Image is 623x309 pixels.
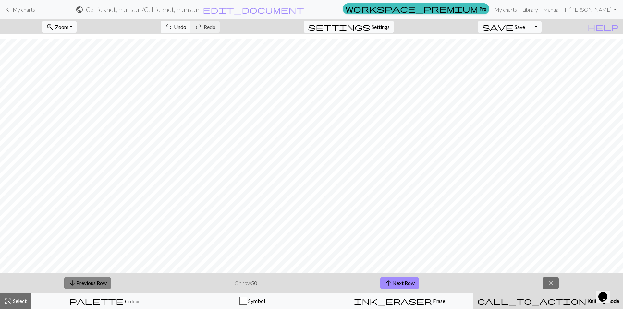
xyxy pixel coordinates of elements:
[161,21,191,33] button: Undo
[31,293,178,309] button: Colour
[42,21,77,33] button: Zoom
[69,296,124,305] span: palette
[519,3,541,16] a: Library
[492,3,519,16] a: My charts
[372,23,390,31] span: Settings
[596,283,617,303] iframe: chat widget
[562,3,619,16] a: Hi[PERSON_NAME]
[178,293,326,309] button: Symbol
[477,296,586,305] span: call_to_action
[46,22,54,31] span: zoom_in
[482,22,513,31] span: save
[124,298,140,304] span: Colour
[86,6,200,13] h2: Celtic knot, munstur / Celtic knot, munstur
[235,279,257,287] p: On row
[55,24,68,30] span: Zoom
[473,293,623,309] button: Knitting mode
[308,23,370,31] i: Settings
[541,3,562,16] a: Manual
[76,5,83,14] span: public
[68,279,76,288] span: arrow_downward
[588,22,619,31] span: help
[346,4,478,13] span: workspace_premium
[247,298,265,304] span: Symbol
[4,5,12,14] span: keyboard_arrow_left
[4,4,35,15] a: My charts
[308,22,370,31] span: settings
[478,21,530,33] button: Save
[586,298,619,304] span: Knitting mode
[64,277,111,289] button: Previous Row
[385,279,392,288] span: arrow_upward
[343,3,489,14] a: Pro
[203,5,304,14] span: edit_document
[547,279,555,288] span: close
[326,293,473,309] button: Erase
[251,280,257,286] strong: 50
[515,24,525,30] span: Save
[13,6,35,13] span: My charts
[4,296,12,305] span: highlight_alt
[165,22,173,31] span: undo
[380,277,419,289] button: Next Row
[354,296,432,305] span: ink_eraser
[304,21,394,33] button: SettingsSettings
[432,298,445,304] span: Erase
[12,298,27,304] span: Select
[174,24,186,30] span: Undo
